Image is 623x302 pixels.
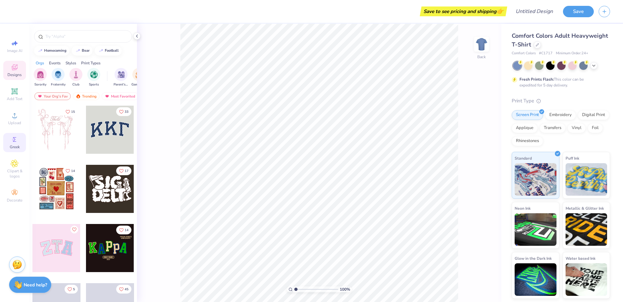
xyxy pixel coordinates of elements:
[69,68,82,87] button: filter button
[512,136,543,146] div: Rhinestones
[10,144,20,150] span: Greek
[512,110,543,120] div: Screen Print
[421,7,506,16] div: Save to see pricing and shipping
[125,110,128,113] span: 33
[515,155,532,162] span: Standard
[477,54,486,60] div: Back
[102,92,138,100] div: Most Favorited
[71,110,75,113] span: 15
[519,77,554,82] strong: Fresh Prints Flash:
[540,123,566,133] div: Transfers
[73,288,75,291] span: 5
[69,68,82,87] div: filter for Club
[87,68,100,87] div: filter for Sports
[566,213,607,246] img: Metallic & Glitter Ink
[37,94,43,98] img: most_fav.gif
[72,46,92,56] button: bear
[515,163,556,196] img: Standard
[568,123,586,133] div: Vinyl
[131,68,146,87] button: filter button
[116,285,131,294] button: Like
[87,68,100,87] button: filter button
[512,51,536,56] span: Comfort Colors
[51,82,66,87] span: Fraternity
[512,97,610,105] div: Print Type
[125,169,128,173] span: 17
[89,82,99,87] span: Sports
[65,285,78,294] button: Like
[34,68,47,87] button: filter button
[66,60,76,66] div: Styles
[566,205,604,212] span: Metallic & Glitter Ink
[105,49,119,52] div: football
[82,49,90,52] div: bear
[116,107,131,116] button: Like
[104,94,110,98] img: most_fav.gif
[539,51,553,56] span: # C1717
[566,155,579,162] span: Puff Ink
[131,82,146,87] span: Game Day
[114,68,128,87] button: filter button
[90,71,98,78] img: Sports Image
[37,71,44,78] img: Sorority Image
[98,49,104,53] img: trend_line.gif
[563,6,594,17] button: Save
[340,286,350,292] span: 100 %
[72,82,79,87] span: Club
[95,46,122,56] button: football
[63,107,78,116] button: Like
[566,163,607,196] img: Puff Ink
[588,123,603,133] div: Foil
[566,255,595,262] span: Water based Ink
[512,123,538,133] div: Applique
[7,96,22,101] span: Add Text
[556,51,588,56] span: Minimum Order: 24 +
[76,94,81,98] img: trending.gif
[510,5,558,18] input: Untitled Design
[7,72,22,77] span: Designs
[73,92,100,100] div: Trending
[71,169,75,173] span: 14
[512,32,608,48] span: Comfort Colors Adult Heavyweight T-Shirt
[131,68,146,87] div: filter for Game Day
[515,213,556,246] img: Neon Ink
[7,48,22,53] span: Image AI
[55,71,62,78] img: Fraternity Image
[135,71,143,78] img: Game Day Image
[70,226,78,233] button: Like
[24,282,47,288] strong: Need help?
[36,60,44,66] div: Orgs
[496,7,504,15] span: 👉
[125,288,128,291] span: 45
[475,38,488,51] img: Back
[34,68,47,87] div: filter for Sorority
[578,110,609,120] div: Digital Print
[545,110,576,120] div: Embroidery
[7,198,22,203] span: Decorate
[566,263,607,296] img: Water based Ink
[8,120,21,125] span: Upload
[114,68,128,87] div: filter for Parent's Weekend
[34,46,69,56] button: homecoming
[72,71,79,78] img: Club Image
[81,60,101,66] div: Print Types
[116,226,131,234] button: Like
[44,49,67,52] div: homecoming
[3,168,26,179] span: Clipart & logos
[114,82,128,87] span: Parent's Weekend
[49,60,61,66] div: Events
[75,49,80,53] img: trend_line.gif
[117,71,125,78] img: Parent's Weekend Image
[34,82,46,87] span: Sorority
[515,205,531,212] span: Neon Ink
[51,68,66,87] div: filter for Fraternity
[63,166,78,175] button: Like
[515,263,556,296] img: Glow in the Dark Ink
[51,68,66,87] button: filter button
[45,33,128,40] input: Try "Alpha"
[34,92,71,100] div: Your Org's Fav
[116,166,131,175] button: Like
[515,255,552,262] span: Glow in the Dark Ink
[125,229,128,232] span: 14
[519,76,599,88] div: This color can be expedited for 5 day delivery.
